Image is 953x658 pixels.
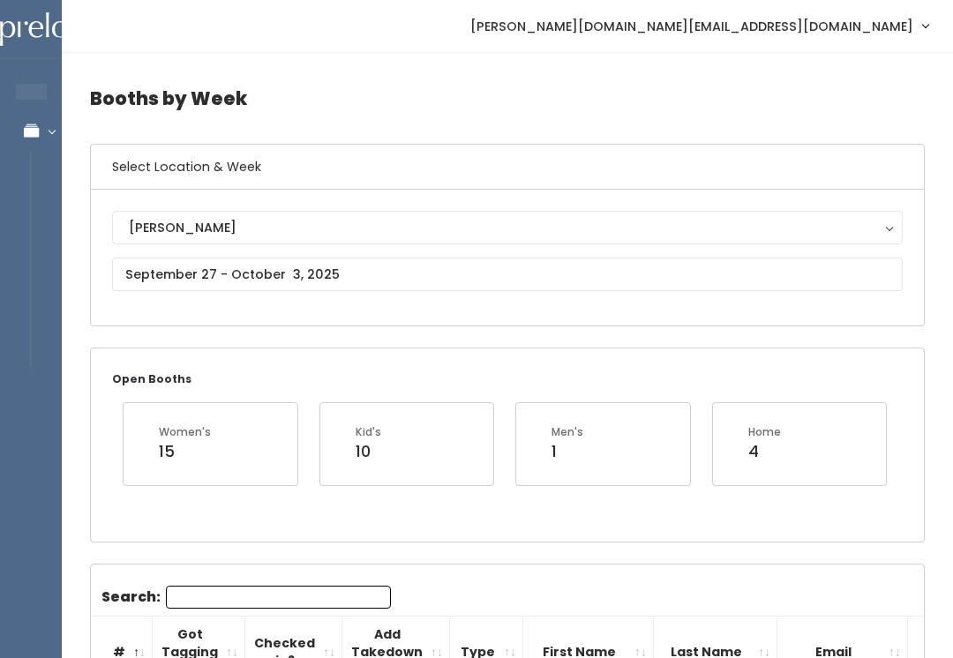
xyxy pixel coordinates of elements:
div: 10 [356,440,381,463]
div: Women's [159,424,211,440]
small: Open Booths [112,371,191,386]
h4: Booths by Week [90,74,925,123]
label: Search: [101,586,391,609]
a: [PERSON_NAME][DOMAIN_NAME][EMAIL_ADDRESS][DOMAIN_NAME] [453,7,946,45]
div: Kid's [356,424,381,440]
div: Men's [552,424,583,440]
div: 15 [159,440,211,463]
input: September 27 - October 3, 2025 [112,258,903,291]
span: [PERSON_NAME][DOMAIN_NAME][EMAIL_ADDRESS][DOMAIN_NAME] [470,17,913,36]
input: Search: [166,586,391,609]
div: [PERSON_NAME] [129,218,886,237]
h6: Select Location & Week [91,145,924,190]
button: [PERSON_NAME] [112,211,903,244]
div: 4 [748,440,781,463]
div: Home [748,424,781,440]
div: 1 [552,440,583,463]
